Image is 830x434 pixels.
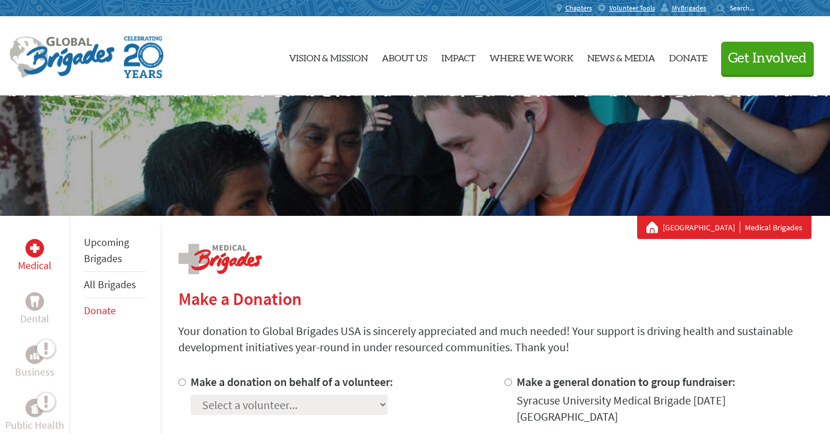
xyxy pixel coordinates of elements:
[84,304,116,317] a: Donate
[84,230,146,272] li: Upcoming Brigades
[289,26,368,86] a: Vision & Mission
[20,292,49,327] a: DentalDental
[587,26,655,86] a: News & Media
[721,42,814,75] button: Get Involved
[178,244,262,274] img: logo-medical.png
[517,392,811,425] div: Syracuse University Medical Brigade [DATE] [GEOGRAPHIC_DATA]
[646,222,802,233] div: Medical Brigades
[18,239,52,274] a: MedicalMedical
[84,236,129,265] a: Upcoming Brigades
[30,244,39,253] img: Medical
[565,3,592,13] span: Chapters
[672,3,706,13] span: MyBrigades
[25,292,44,311] div: Dental
[25,345,44,364] div: Business
[441,26,476,86] a: Impact
[25,239,44,258] div: Medical
[30,350,39,359] img: Business
[15,364,54,380] p: Business
[728,52,807,65] span: Get Involved
[124,36,163,78] img: Global Brigades Celebrating 20 Years
[5,399,64,433] a: Public HealthPublic Health
[663,222,740,233] a: [GEOGRAPHIC_DATA]
[30,296,39,307] img: Dental
[9,36,115,78] img: Global Brigades Logo
[84,278,136,291] a: All Brigades
[517,374,736,389] label: Make a general donation to group fundraiser:
[84,298,146,323] li: Donate
[5,417,64,433] p: Public Health
[609,3,655,13] span: Volunteer Tools
[30,402,39,414] img: Public Health
[20,311,49,327] p: Dental
[382,26,427,86] a: About Us
[730,3,763,12] input: Search...
[178,288,811,309] h2: Make a Donation
[191,374,393,389] label: Make a donation on behalf of a volunteer:
[25,399,44,417] div: Public Health
[178,323,811,355] p: Your donation to Global Brigades USA is sincerely appreciated and much needed! Your support is dr...
[489,26,573,86] a: Where We Work
[15,345,54,380] a: BusinessBusiness
[18,258,52,274] p: Medical
[84,272,146,298] li: All Brigades
[669,26,707,86] a: Donate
